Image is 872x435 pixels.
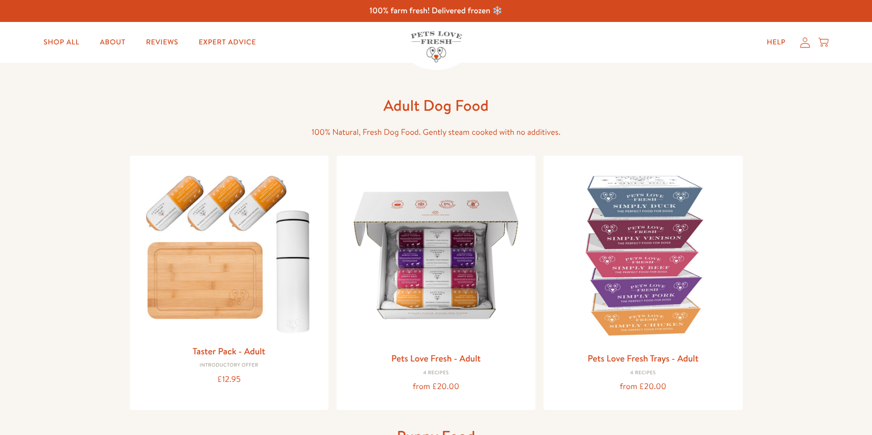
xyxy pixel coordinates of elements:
[587,352,698,365] a: Pets Love Fresh Trays - Adult
[345,164,527,346] img: Pets Love Fresh - Adult
[345,380,527,394] div: from £20.00
[138,32,186,53] a: Reviews
[193,345,265,357] a: Taster Pack - Adult
[191,32,264,53] a: Expert Advice
[759,32,794,53] a: Help
[138,362,320,369] div: Introductory Offer
[552,164,734,346] img: Pets Love Fresh Trays - Adult
[552,370,734,376] div: 4 Recipes
[273,95,600,115] h1: Adult Dog Food
[138,164,320,339] img: Taster Pack - Adult
[411,31,462,62] img: Pets Love Fresh
[91,32,133,53] a: About
[345,370,527,376] div: 4 Recipes
[312,127,560,138] span: 100% Natural, Fresh Dog Food. Gently steam cooked with no additives.
[138,373,320,386] div: £12.95
[552,380,734,394] div: from £20.00
[35,32,87,53] a: Shop All
[391,352,481,365] a: Pets Love Fresh - Adult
